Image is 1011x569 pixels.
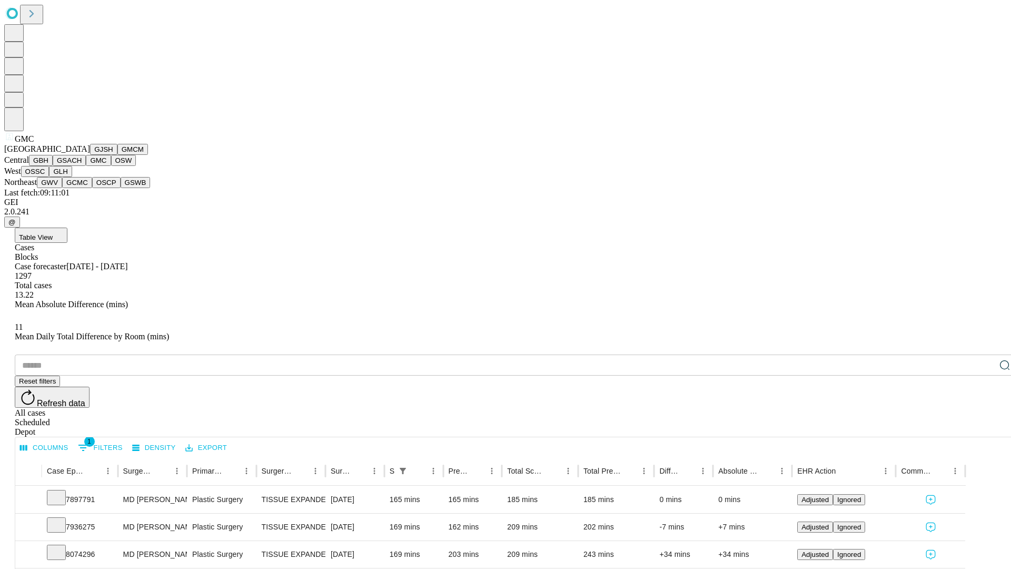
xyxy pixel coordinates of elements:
div: Total Predicted Duration [583,467,621,475]
button: Ignored [833,494,865,505]
span: GMC [15,134,34,143]
div: 7897791 [47,486,113,513]
span: Last fetch: 09:11:01 [4,188,70,197]
button: Sort [155,464,170,478]
button: GJSH [90,144,117,155]
div: 1 active filter [395,464,410,478]
button: Menu [637,464,651,478]
div: 169 mins [390,514,438,541]
button: Menu [484,464,499,478]
button: Sort [546,464,561,478]
button: Expand [21,546,36,564]
div: Total Scheduled Duration [507,467,545,475]
button: GBH [29,155,53,166]
span: Adjusted [801,523,829,531]
div: Difference [659,467,680,475]
div: 0 mins [718,486,787,513]
div: 169 mins [390,541,438,568]
div: 209 mins [507,514,573,541]
div: Plastic Surgery [192,486,251,513]
button: Menu [775,464,789,478]
span: @ [8,218,16,226]
span: Adjusted [801,551,829,558]
div: 8074296 [47,541,113,568]
div: MD [PERSON_NAME] [PERSON_NAME] Md [123,541,182,568]
button: Adjusted [797,494,833,505]
div: Surgery Name [262,467,292,475]
div: [DATE] [331,486,379,513]
button: Refresh data [15,387,90,408]
span: Refresh data [37,399,85,408]
div: Surgery Date [331,467,351,475]
button: Select columns [17,440,71,456]
button: OSW [111,155,136,166]
div: Absolute Difference [718,467,759,475]
div: MD [PERSON_NAME] [PERSON_NAME] Md [123,486,182,513]
button: Menu [170,464,184,478]
div: 162 mins [449,514,497,541]
button: Density [130,440,179,456]
button: GCMC [62,177,92,188]
div: 185 mins [583,486,649,513]
span: Mean Absolute Difference (mins) [15,300,128,309]
button: Menu [948,464,963,478]
button: GSACH [53,155,86,166]
button: Menu [426,464,441,478]
button: Sort [933,464,948,478]
button: Menu [367,464,382,478]
button: GLH [49,166,72,177]
div: Predicted In Room Duration [449,467,469,475]
button: Adjusted [797,522,833,533]
button: Adjusted [797,549,833,560]
button: Sort [411,464,426,478]
div: 2.0.241 [4,207,1007,217]
span: Ignored [837,496,861,504]
span: Central [4,155,29,164]
span: Total cases [15,281,52,290]
button: Export [183,440,230,456]
button: GWV [37,177,62,188]
span: 1 [84,436,95,447]
div: Surgeon Name [123,467,154,475]
button: Sort [86,464,101,478]
button: Menu [101,464,115,478]
button: Expand [21,491,36,509]
button: GMC [86,155,111,166]
button: Sort [470,464,484,478]
span: Northeast [4,178,37,187]
button: Menu [878,464,893,478]
button: Sort [293,464,308,478]
button: Ignored [833,522,865,533]
button: GMCM [117,144,148,155]
span: Ignored [837,523,861,531]
div: TISSUE EXPANDER PLACEMENT IN [MEDICAL_DATA] [262,514,320,541]
div: Scheduled In Room Duration [390,467,394,475]
span: Adjusted [801,496,829,504]
button: Sort [352,464,367,478]
div: EHR Action [797,467,836,475]
div: Comments [901,467,931,475]
div: 209 mins [507,541,573,568]
div: MD [PERSON_NAME] [PERSON_NAME] Md [123,514,182,541]
div: 165 mins [390,486,438,513]
button: Table View [15,228,67,243]
div: 243 mins [583,541,649,568]
span: 11 [15,322,23,331]
span: Ignored [837,551,861,558]
div: 0 mins [659,486,708,513]
div: 185 mins [507,486,573,513]
div: 203 mins [449,541,497,568]
div: +7 mins [718,514,787,541]
div: Primary Service [192,467,223,475]
button: OSCP [92,177,121,188]
div: -7 mins [659,514,708,541]
span: 13.22 [15,290,34,299]
button: Sort [681,464,696,478]
button: Reset filters [15,376,60,387]
div: 165 mins [449,486,497,513]
button: Sort [837,464,851,478]
span: Case forecaster [15,262,66,271]
button: Ignored [833,549,865,560]
div: 202 mins [583,514,649,541]
button: Menu [561,464,576,478]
